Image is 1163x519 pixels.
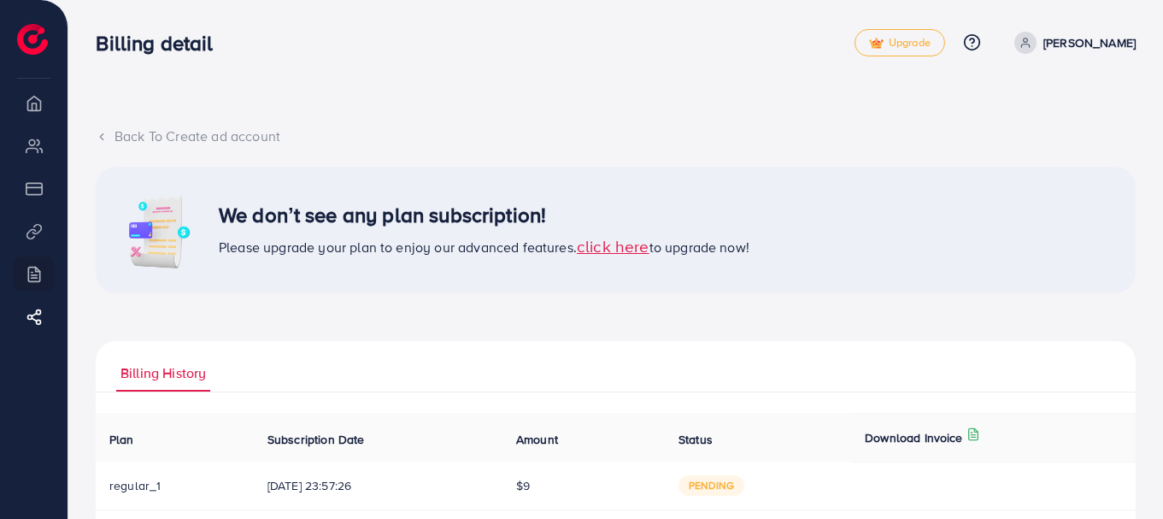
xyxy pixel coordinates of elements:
[869,38,884,50] img: tick
[869,37,931,50] span: Upgrade
[577,234,649,257] span: click here
[855,29,945,56] a: tickUpgrade
[109,431,134,448] span: Plan
[96,127,1136,146] div: Back To Create ad account
[1007,32,1136,54] a: [PERSON_NAME]
[678,475,744,496] span: pending
[1043,32,1136,53] p: [PERSON_NAME]
[516,477,530,494] span: $9
[219,203,749,227] h3: We don’t see any plan subscription!
[96,31,226,56] h3: Billing detail
[865,428,963,448] p: Download Invoice
[120,363,206,383] span: Billing History
[116,187,202,273] img: image
[17,24,48,55] img: logo
[267,477,489,494] span: [DATE] 23:57:26
[1090,442,1150,506] iframe: Chat
[109,477,161,494] span: regular_1
[219,238,749,257] span: Please upgrade your plan to enjoy our advanced features. to upgrade now!
[516,431,558,448] span: Amount
[267,431,365,448] span: Subscription Date
[678,431,713,448] span: Status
